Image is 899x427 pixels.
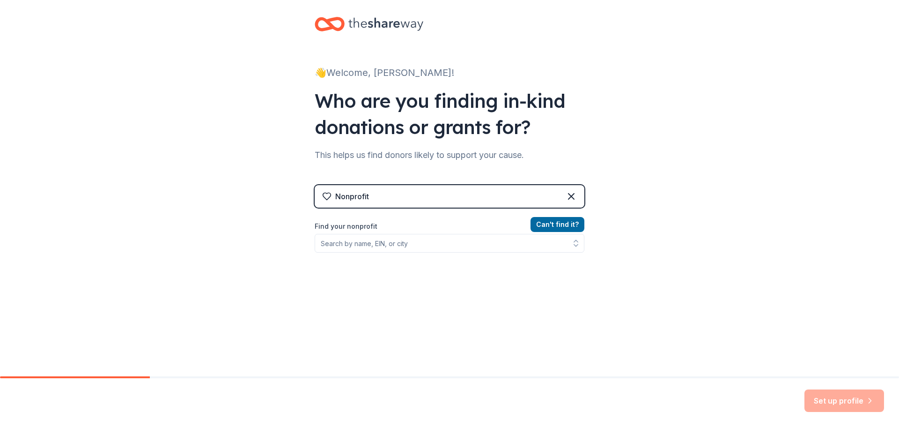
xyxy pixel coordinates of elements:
button: Can't find it? [531,217,584,232]
label: Find your nonprofit [315,221,584,232]
div: Who are you finding in-kind donations or grants for? [315,88,584,140]
div: 👋 Welcome, [PERSON_NAME]! [315,65,584,80]
div: This helps us find donors likely to support your cause. [315,148,584,163]
div: Nonprofit [335,191,369,202]
input: Search by name, EIN, or city [315,234,584,253]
